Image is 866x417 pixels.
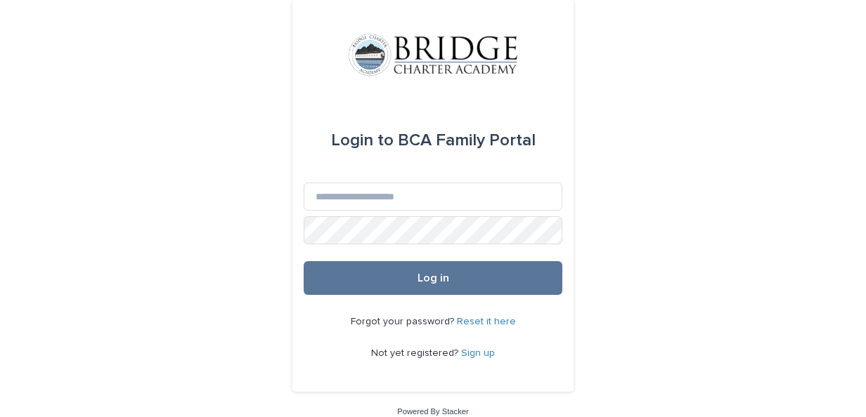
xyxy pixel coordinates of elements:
span: Not yet registered? [371,348,461,358]
span: Forgot your password? [351,317,457,326]
img: V1C1m3IdTEidaUdm9Hs0 [349,34,517,76]
span: Log in [418,272,449,284]
button: Log in [304,261,562,295]
a: Reset it here [457,317,516,326]
a: Powered By Stacker [397,407,468,416]
a: Sign up [461,348,495,358]
div: BCA Family Portal [331,121,536,160]
span: Login to [331,132,394,149]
